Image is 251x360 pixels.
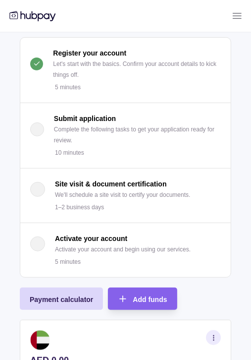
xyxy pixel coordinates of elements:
[20,169,231,223] button: Site visit & document certification We'll schedule a site visit to certify your documents.1–2 bus...
[55,84,81,91] p: 5 minutes
[108,288,177,310] button: Add funds
[20,223,231,277] button: Activate your account Activate your account and begin using our services.5 minutes
[20,103,231,168] button: Submit application Complete the following tasks to get your application ready for review.10 minutes
[54,124,221,146] p: Complete the following tasks to get your application ready for review.
[30,296,93,303] span: Payment calculator
[133,296,167,303] span: Add funds
[20,38,231,103] button: Register your account Let's start with the basics. Confirm your account details to kick things of...
[20,288,103,310] button: Payment calculator
[55,149,84,156] p: 10 minutes
[53,48,126,59] p: Register your account
[55,189,191,200] p: We'll schedule a site visit to certify your documents.
[30,330,50,350] img: ae
[55,233,127,244] p: Activate your account
[55,179,167,189] p: Site visit & document certification
[55,204,104,211] p: 1–2 business days
[54,113,116,124] p: Submit application
[55,258,81,265] p: 5 minutes
[55,244,191,255] p: Activate your account and begin using our services.
[53,59,221,80] p: Let's start with the basics. Confirm your account details to kick things off.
